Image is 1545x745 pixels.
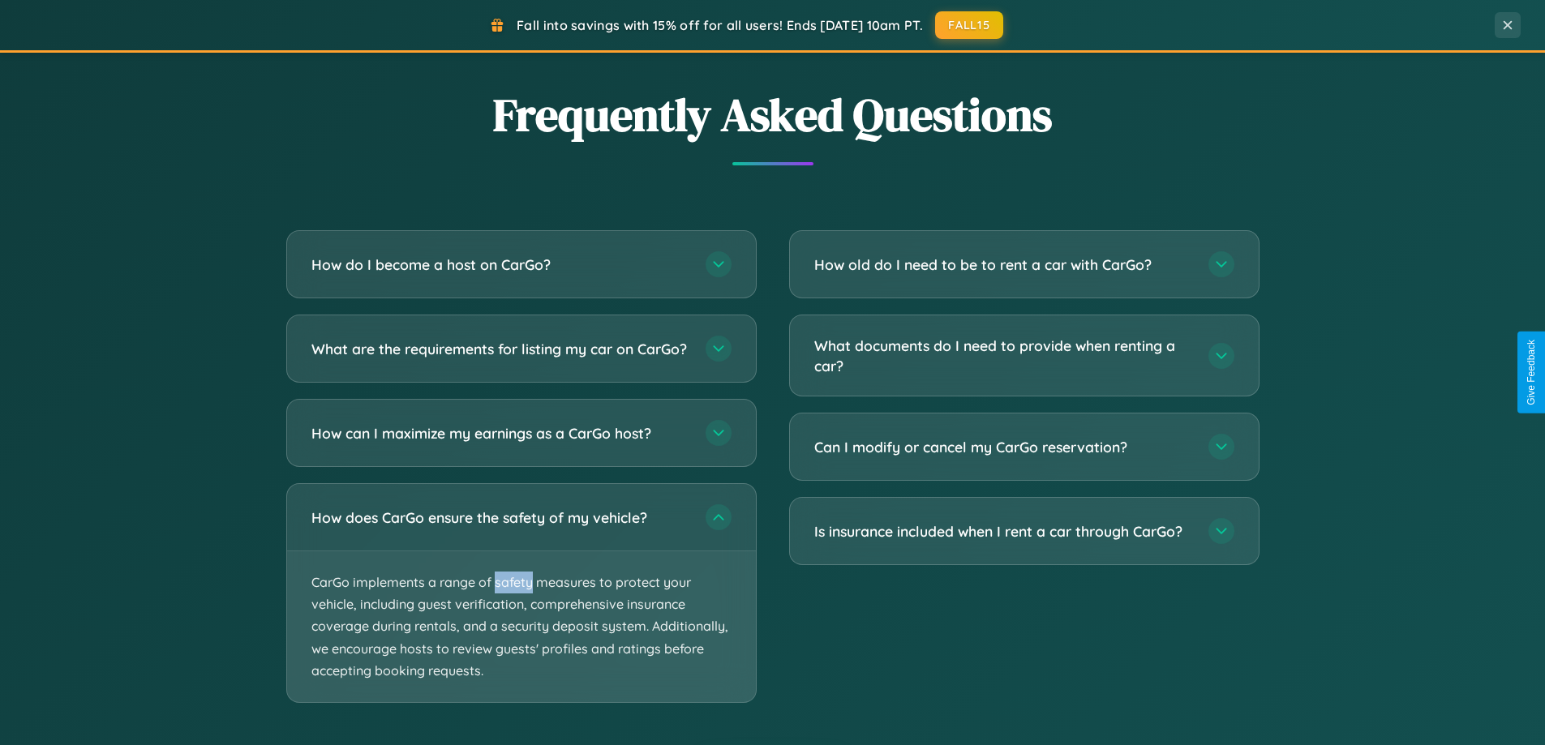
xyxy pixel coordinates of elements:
button: FALL15 [935,11,1003,39]
span: Fall into savings with 15% off for all users! Ends [DATE] 10am PT. [517,17,923,33]
h3: What documents do I need to provide when renting a car? [814,336,1192,375]
h3: How can I maximize my earnings as a CarGo host? [311,423,689,443]
h3: How do I become a host on CarGo? [311,255,689,275]
h3: What are the requirements for listing my car on CarGo? [311,339,689,359]
h2: Frequently Asked Questions [286,83,1260,146]
div: Give Feedback [1526,340,1537,405]
p: CarGo implements a range of safety measures to protect your vehicle, including guest verification... [287,551,756,702]
h3: How old do I need to be to rent a car with CarGo? [814,255,1192,275]
h3: How does CarGo ensure the safety of my vehicle? [311,507,689,528]
h3: Is insurance included when I rent a car through CarGo? [814,521,1192,542]
h3: Can I modify or cancel my CarGo reservation? [814,437,1192,457]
